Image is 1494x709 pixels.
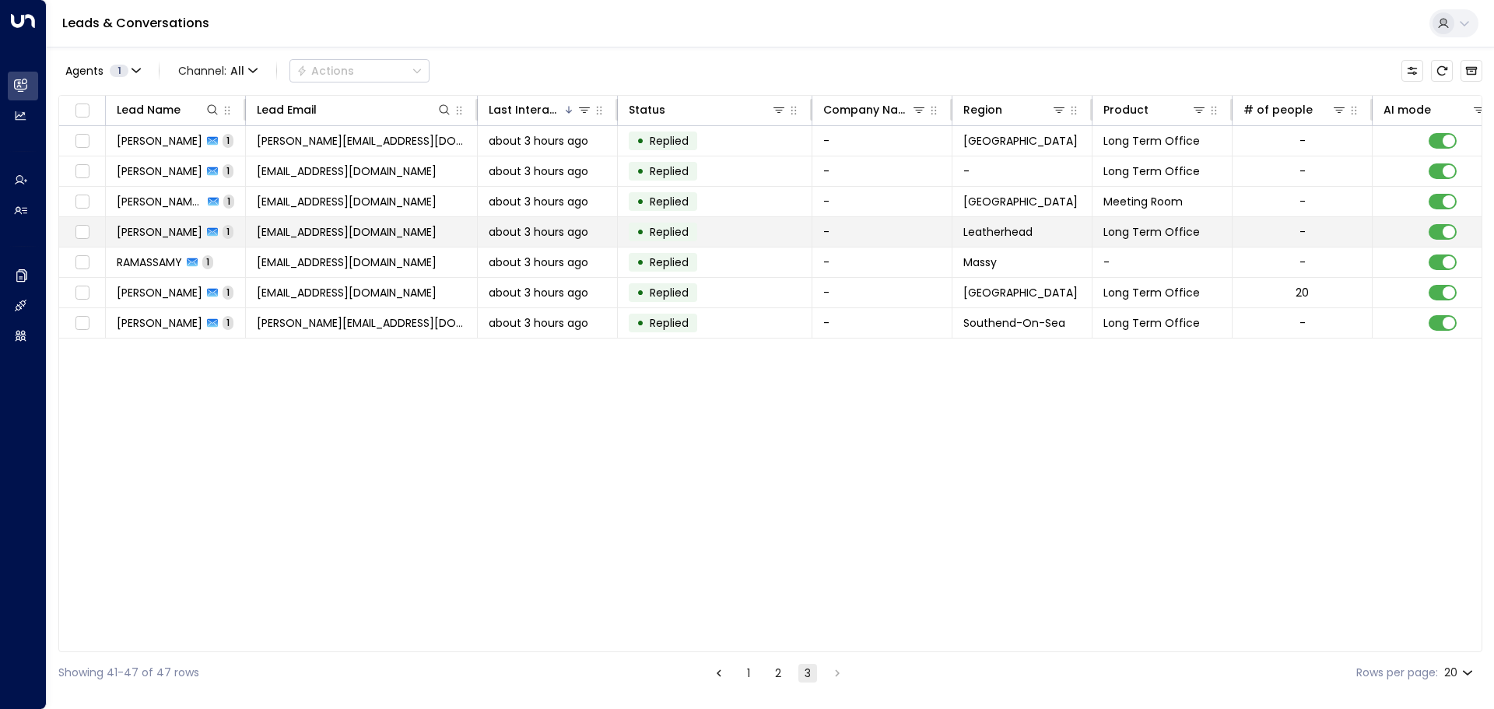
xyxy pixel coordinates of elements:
[72,253,92,272] span: Toggle select row
[72,283,92,303] span: Toggle select row
[223,195,234,208] span: 1
[650,224,689,240] span: Replied
[72,192,92,212] span: Toggle select row
[1296,285,1309,300] div: 20
[1103,194,1183,209] span: Meeting Room
[1356,665,1438,681] label: Rows per page:
[223,225,233,238] span: 1
[117,163,202,179] span: Kundan Mandalia
[117,100,220,119] div: Lead Name
[117,285,202,300] span: Anthony Scully
[1401,60,1423,82] button: Customize
[1384,100,1487,119] div: AI mode
[963,315,1065,331] span: Southend-On-Sea
[223,286,233,299] span: 1
[963,224,1033,240] span: Leatherhead
[110,65,128,77] span: 1
[637,219,644,245] div: •
[1444,662,1476,684] div: 20
[637,158,644,184] div: •
[963,100,1002,119] div: Region
[489,100,592,119] div: Last Interacted
[629,100,787,119] div: Status
[1092,247,1233,277] td: -
[650,315,689,331] span: Replied
[65,65,103,76] span: Agents
[963,285,1078,300] span: Lancashire
[1299,133,1306,149] div: -
[257,285,437,300] span: anthonyscully@rjgill.co.uk
[1103,315,1200,331] span: Long Term Office
[650,133,689,149] span: Replied
[1103,163,1200,179] span: Long Term Office
[710,664,728,683] button: Go to previous page
[812,126,952,156] td: -
[1103,285,1200,300] span: Long Term Office
[812,278,952,307] td: -
[230,65,244,77] span: All
[489,100,563,119] div: Last Interacted
[257,163,437,179] span: kundan.mandalia@nfl-legal.co.uk
[489,133,588,149] span: about 3 hours ago
[952,156,1092,186] td: -
[1299,315,1306,331] div: -
[1461,60,1482,82] button: Archived Leads
[812,187,952,216] td: -
[257,254,437,270] span: comptabilite@quartierdelagare.fr
[489,224,588,240] span: about 3 hours ago
[72,101,92,121] span: Toggle select all
[296,64,354,78] div: Actions
[257,194,437,209] span: lizmangalabal@gmail.com
[223,316,233,329] span: 1
[72,223,92,242] span: Toggle select row
[769,664,787,683] button: Go to page 2
[812,217,952,247] td: -
[739,664,758,683] button: Go to page 1
[223,164,233,177] span: 1
[58,60,146,82] button: Agents1
[1103,133,1200,149] span: Long Term Office
[650,254,689,270] span: Replied
[1103,224,1200,240] span: Long Term Office
[637,249,644,276] div: •
[257,315,466,331] span: harry_baily@hotmail.co.uk
[223,134,233,147] span: 1
[489,194,588,209] span: about 3 hours ago
[289,59,430,82] div: Button group with a nested menu
[1299,224,1306,240] div: -
[117,315,202,331] span: Harry Baily
[650,163,689,179] span: Replied
[58,665,199,681] div: Showing 41-47 of 47 rows
[823,100,927,119] div: Company Name
[1384,100,1431,119] div: AI mode
[637,279,644,306] div: •
[637,128,644,154] div: •
[257,224,437,240] span: admin@thegreenapp.co.uk
[117,254,182,270] span: RAMASSAMY
[257,100,317,119] div: Lead Email
[1299,254,1306,270] div: -
[117,224,202,240] span: Inshaf Thahir
[963,133,1078,149] span: Dartford
[709,663,847,683] nav: pagination navigation
[650,285,689,300] span: Replied
[1299,163,1306,179] div: -
[172,60,264,82] span: Channel:
[117,100,181,119] div: Lead Name
[257,100,452,119] div: Lead Email
[812,308,952,338] td: -
[117,194,203,209] span: Dharshini Mangalabal
[72,132,92,151] span: Toggle select row
[72,162,92,181] span: Toggle select row
[963,100,1067,119] div: Region
[72,314,92,333] span: Toggle select row
[823,100,911,119] div: Company Name
[489,285,588,300] span: about 3 hours ago
[489,163,588,179] span: about 3 hours ago
[637,188,644,215] div: •
[117,133,202,149] span: Samantha Smith
[963,194,1078,209] span: London
[1103,100,1149,119] div: Product
[62,14,209,32] a: Leads & Conversations
[1103,100,1207,119] div: Product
